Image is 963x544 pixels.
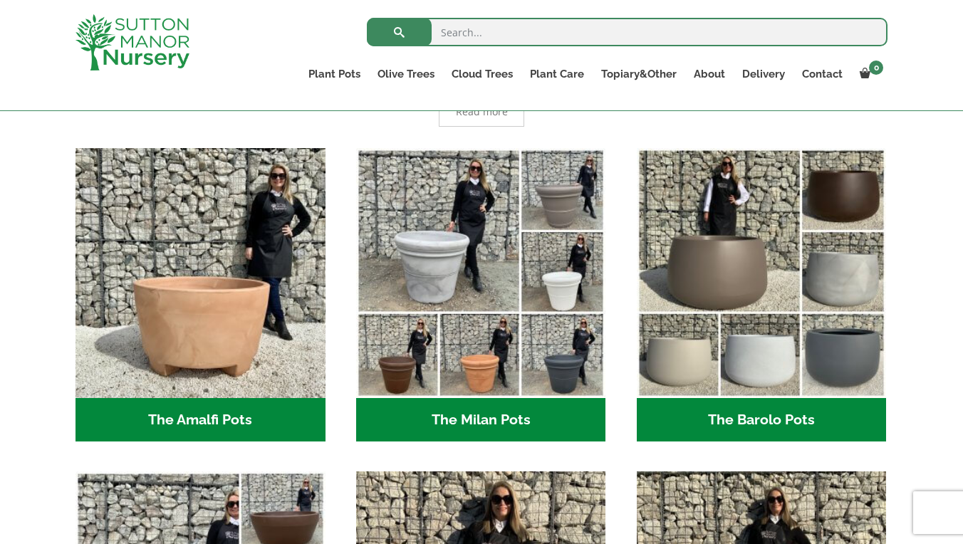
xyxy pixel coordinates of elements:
a: Plant Pots [300,64,369,84]
a: About [685,64,734,84]
a: Visit product category The Amalfi Pots [76,148,326,441]
img: The Amalfi Pots [76,148,326,398]
span: 0 [869,61,883,75]
span: Read more [456,107,508,117]
a: Plant Care [521,64,593,84]
img: The Barolo Pots [637,148,887,398]
h2: The Milan Pots [356,398,606,442]
img: The Milan Pots [356,148,606,398]
a: Topiary&Other [593,64,685,84]
a: 0 [851,64,887,84]
a: Visit product category The Milan Pots [356,148,606,441]
h2: The Barolo Pots [637,398,887,442]
a: Delivery [734,64,793,84]
input: Search... [367,18,887,46]
img: logo [76,14,189,70]
a: Cloud Trees [443,64,521,84]
a: Olive Trees [369,64,443,84]
h2: The Amalfi Pots [76,398,326,442]
a: Contact [793,64,851,84]
a: Visit product category The Barolo Pots [637,148,887,441]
